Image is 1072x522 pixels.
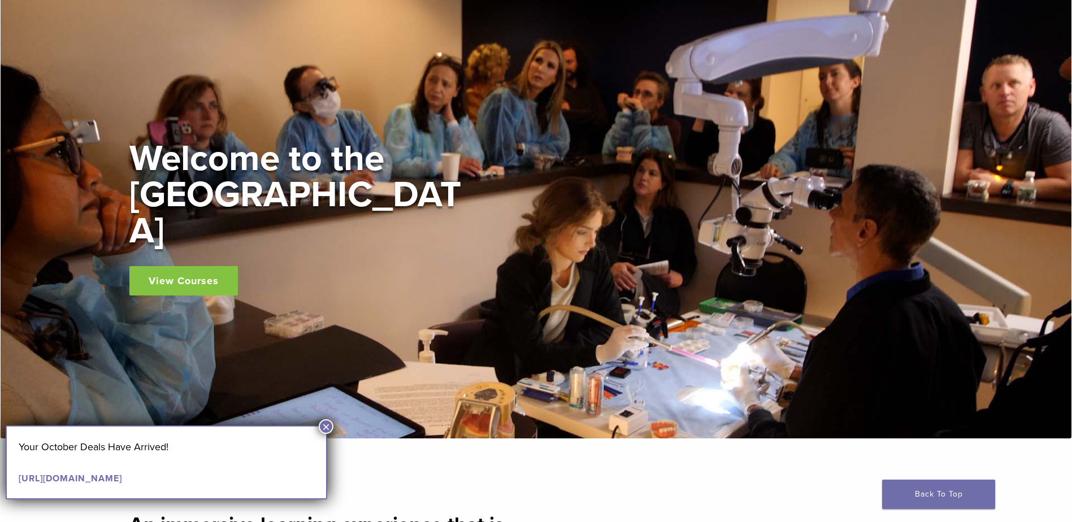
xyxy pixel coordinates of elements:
[129,266,238,295] a: View Courses
[129,141,468,249] h2: Welcome to the [GEOGRAPHIC_DATA]
[19,473,122,484] a: [URL][DOMAIN_NAME]
[882,480,995,509] a: Back To Top
[19,438,314,455] p: Your October Deals Have Arrived!
[319,419,333,434] button: Close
